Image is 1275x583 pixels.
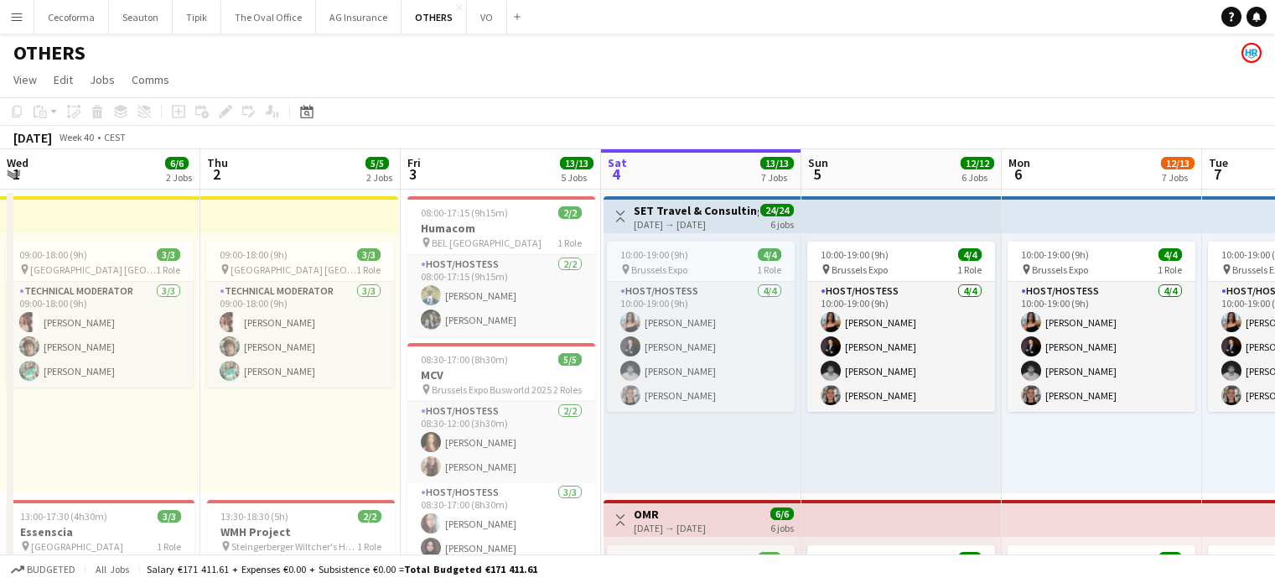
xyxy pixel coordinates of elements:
[407,367,595,383] h3: MCV
[357,248,381,261] span: 3/3
[808,155,828,170] span: Sun
[90,72,115,87] span: Jobs
[6,242,194,388] app-job-card: 09:00-18:00 (9h)3/3 [GEOGRAPHIC_DATA] [GEOGRAPHIC_DATA]1 RoleTechnical Moderator3/309:00-18:00 (9...
[166,171,192,184] div: 2 Jobs
[402,1,467,34] button: OTHERS
[125,69,176,91] a: Comms
[770,216,794,231] div: 6 jobs
[467,1,507,34] button: VO
[165,157,189,169] span: 6/6
[620,552,707,565] span: 11:30-19:00 (7h30m)
[1008,242,1195,412] div: 10:00-19:00 (9h)4/4 Brussels Expo1 RoleHost/Hostess4/410:00-19:00 (9h)[PERSON_NAME][PERSON_NAME][...
[561,171,593,184] div: 5 Jobs
[221,1,316,34] button: The Oval Office
[109,1,173,34] button: Seauton
[7,155,29,170] span: Wed
[1008,282,1195,412] app-card-role: Host/Hostess4/410:00-19:00 (9h)[PERSON_NAME][PERSON_NAME][PERSON_NAME][PERSON_NAME]
[634,203,759,218] h3: SET Travel & Consulting GmbH
[27,564,75,575] span: Budgeted
[157,540,181,553] span: 1 Role
[557,237,582,249] span: 1 Role
[821,248,889,261] span: 10:00-19:00 (9h)
[832,263,888,276] span: Brussels Expo
[634,522,706,534] div: [DATE] → [DATE]
[357,540,381,553] span: 1 Role
[407,221,595,236] h3: Humacom
[13,129,52,146] div: [DATE]
[432,237,542,249] span: BEL [GEOGRAPHIC_DATA]
[958,552,982,565] span: 1/1
[147,563,537,575] div: Salary €171 411.61 + Expenses €0.00 + Subsistence €0.00 =
[421,353,508,366] span: 08:30-17:00 (8h30m)
[407,155,421,170] span: Fri
[358,510,381,523] span: 2/2
[1158,552,1182,565] span: 1/1
[207,155,228,170] span: Thu
[4,164,29,184] span: 1
[157,248,180,261] span: 3/3
[558,206,582,219] span: 2/2
[156,263,180,276] span: 1 Role
[104,131,126,143] div: CEST
[758,248,781,261] span: 4/4
[1241,43,1262,63] app-user-avatar: HR Team
[20,510,107,523] span: 13:00-17:30 (4h30m)
[13,72,37,87] span: View
[634,218,759,231] div: [DATE] → [DATE]
[206,242,394,388] app-job-card: 09:00-18:00 (9h)3/3 [GEOGRAPHIC_DATA] [GEOGRAPHIC_DATA]1 RoleTechnical Moderator3/309:00-18:00 (9...
[961,171,993,184] div: 6 Jobs
[1006,164,1030,184] span: 6
[807,282,995,412] app-card-role: Host/Hostess4/410:00-19:00 (9h)[PERSON_NAME][PERSON_NAME][PERSON_NAME][PERSON_NAME]
[92,563,132,575] span: All jobs
[1161,157,1195,169] span: 12/13
[807,242,995,412] app-job-card: 10:00-19:00 (9h)4/4 Brussels Expo1 RoleHost/Hostess4/410:00-19:00 (9h)[PERSON_NAME][PERSON_NAME][...
[1008,155,1030,170] span: Mon
[1162,171,1194,184] div: 7 Jobs
[173,1,221,34] button: Tipik
[560,157,593,169] span: 13/13
[83,69,122,91] a: Jobs
[1206,164,1228,184] span: 7
[207,524,395,539] h3: WMH Project
[6,282,194,388] app-card-role: Technical Moderator3/309:00-18:00 (9h)[PERSON_NAME][PERSON_NAME][PERSON_NAME]
[365,157,389,169] span: 5/5
[1209,155,1228,170] span: Tue
[553,383,582,396] span: 2 Roles
[356,263,381,276] span: 1 Role
[961,157,994,169] span: 12/12
[1021,552,1108,565] span: 11:30-19:00 (7h30m)
[220,510,288,523] span: 13:30-18:30 (5h)
[558,353,582,366] span: 5/5
[770,520,794,534] div: 6 jobs
[407,196,595,336] app-job-card: 08:00-17:15 (9h15m)2/2Humacom BEL [GEOGRAPHIC_DATA]1 RoleHost/Hostess2/208:00-17:15 (9h15m)[PERSO...
[421,206,508,219] span: 08:00-17:15 (9h15m)
[432,383,552,396] span: Brussels Expo Busworld 2025
[220,248,288,261] span: 09:00-18:00 (9h)
[231,263,356,276] span: [GEOGRAPHIC_DATA] [GEOGRAPHIC_DATA]
[205,164,228,184] span: 2
[761,171,793,184] div: 7 Jobs
[607,242,795,412] app-job-card: 10:00-19:00 (9h)4/4 Brussels Expo1 RoleHost/Hostess4/410:00-19:00 (9h)[PERSON_NAME][PERSON_NAME][...
[1021,248,1089,261] span: 10:00-19:00 (9h)
[957,263,982,276] span: 1 Role
[607,282,795,412] app-card-role: Host/Hostess4/410:00-19:00 (9h)[PERSON_NAME][PERSON_NAME][PERSON_NAME][PERSON_NAME]
[47,69,80,91] a: Edit
[404,563,537,575] span: Total Budgeted €171 411.61
[1158,248,1182,261] span: 4/4
[1158,263,1182,276] span: 1 Role
[30,263,156,276] span: [GEOGRAPHIC_DATA] [GEOGRAPHIC_DATA]
[634,507,706,522] h3: OMR
[770,508,794,520] span: 6/6
[7,524,194,539] h3: Essenscia
[366,171,392,184] div: 2 Jobs
[206,282,394,388] app-card-role: Technical Moderator3/309:00-18:00 (9h)[PERSON_NAME][PERSON_NAME][PERSON_NAME]
[7,69,44,91] a: View
[608,155,627,170] span: Sat
[620,248,688,261] span: 10:00-19:00 (9h)
[631,263,687,276] span: Brussels Expo
[55,131,97,143] span: Week 40
[31,540,123,553] span: [GEOGRAPHIC_DATA]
